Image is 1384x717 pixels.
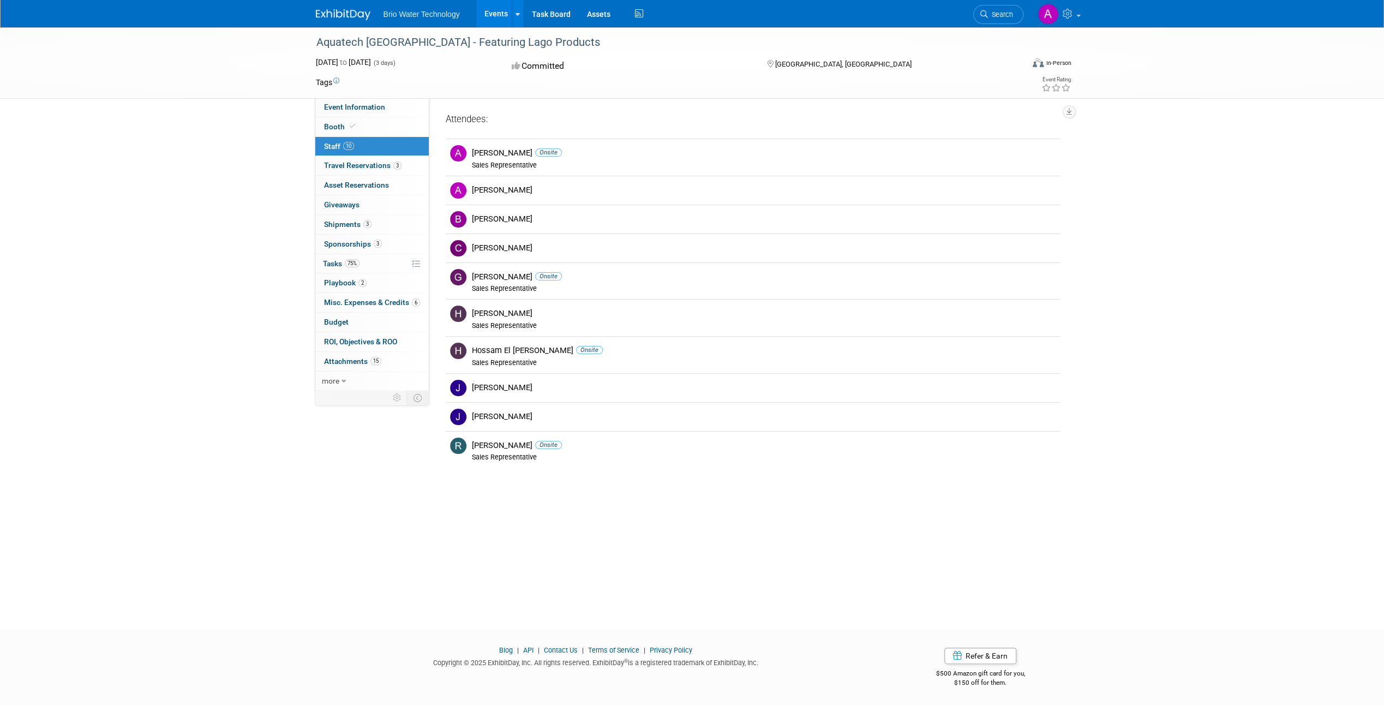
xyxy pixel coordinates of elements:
span: 3 [363,220,372,228]
span: to [338,58,349,67]
span: more [322,377,339,385]
img: Arturo Martinovich [1038,4,1058,25]
div: [PERSON_NAME] [472,243,1056,253]
div: Sales Representative [472,161,1056,170]
a: Budget [315,313,429,332]
span: Misc. Expenses & Credits [324,298,420,307]
div: Committed [508,57,750,76]
div: [PERSON_NAME] [472,148,1056,158]
div: $150 off for them. [892,678,1069,688]
a: Staff10 [315,137,429,156]
span: Onsite [535,441,562,449]
div: Hossam El [PERSON_NAME] [472,345,1056,356]
div: Aquatech [GEOGRAPHIC_DATA] - Featuring Lago Products [313,33,1007,52]
i: Booth reservation complete [350,123,355,129]
div: [PERSON_NAME] [472,214,1056,224]
span: Sponsorships [324,240,382,248]
span: 15 [370,357,381,365]
a: API [523,646,534,654]
a: ROI, Objectives & ROO [315,332,429,351]
td: Toggle Event Tabs [406,391,429,405]
span: | [535,646,542,654]
img: J.jpg [450,409,466,425]
span: 10 [343,142,354,150]
a: Asset Reservations [315,176,429,195]
a: Giveaways [315,195,429,214]
a: more [315,372,429,391]
span: Tasks [323,259,360,268]
div: Event Rating [1041,77,1070,82]
a: Terms of Service [588,646,639,654]
img: A.jpg [450,182,466,199]
a: Playbook2 [315,273,429,292]
td: Personalize Event Tab Strip [388,391,407,405]
img: C.jpg [450,240,466,256]
a: Search [973,5,1023,24]
span: 6 [412,298,420,307]
a: Event Information [315,98,429,117]
div: Event Format [959,57,1071,73]
img: Format-Inperson.png [1033,58,1044,67]
a: Attachments15 [315,352,429,371]
a: Shipments3 [315,215,429,234]
span: (3 days) [373,59,396,67]
span: Staff [324,142,354,151]
div: Sales Representative [472,453,1056,462]
a: Misc. Expenses & Credits6 [315,293,429,312]
span: Event Information [324,103,385,111]
span: Budget [324,318,349,326]
a: Refer & Earn [944,648,1016,664]
img: G.jpg [450,269,466,285]
span: Onsite [535,272,562,280]
span: 3 [374,240,382,248]
span: Brio Water Technology [384,10,460,19]
div: Sales Representative [472,284,1056,293]
a: Sponsorships3 [315,235,429,254]
span: 2 [358,279,367,287]
div: In-Person [1045,59,1071,67]
span: | [641,646,648,654]
div: Copyright © 2025 ExhibitDay, Inc. All rights reserved. ExhibitDay is a registered trademark of Ex... [316,655,877,668]
span: Playbook [324,278,367,287]
span: Search [988,10,1013,19]
span: Onsite [576,346,603,354]
span: Shipments [324,220,372,229]
div: Sales Representative [472,321,1056,330]
span: Attachments [324,357,381,366]
img: R.jpg [450,438,466,454]
img: H.jpg [450,343,466,359]
span: 3 [393,162,402,170]
a: Travel Reservations3 [315,156,429,175]
div: [PERSON_NAME] [472,272,1056,282]
span: | [579,646,586,654]
span: Travel Reservations [324,161,402,170]
img: H.jpg [450,306,466,322]
a: Privacy Policy [650,646,692,654]
span: | [514,646,522,654]
sup: ® [624,658,628,664]
div: Attendees: [446,113,1061,127]
td: Tags [316,77,339,88]
a: Booth [315,117,429,136]
a: Contact Us [544,646,578,654]
a: Blog [499,646,513,654]
span: Giveaways [324,200,360,209]
img: A.jpg [450,145,466,162]
span: Asset Reservations [324,181,389,189]
span: [DATE] [DATE] [316,58,371,67]
img: J.jpg [450,380,466,396]
div: [PERSON_NAME] [472,383,1056,393]
img: ExhibitDay [316,9,370,20]
div: [PERSON_NAME] [472,308,1056,319]
div: Sales Representative [472,358,1056,367]
span: [GEOGRAPHIC_DATA], [GEOGRAPHIC_DATA] [775,60,912,68]
span: ROI, Objectives & ROO [324,337,397,346]
a: Tasks75% [315,254,429,273]
span: Booth [324,122,357,131]
img: B.jpg [450,211,466,228]
div: [PERSON_NAME] [472,185,1056,195]
div: [PERSON_NAME] [472,411,1056,422]
div: [PERSON_NAME] [472,440,1056,451]
span: 75% [345,259,360,267]
div: $500 Amazon gift card for you, [892,662,1069,687]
